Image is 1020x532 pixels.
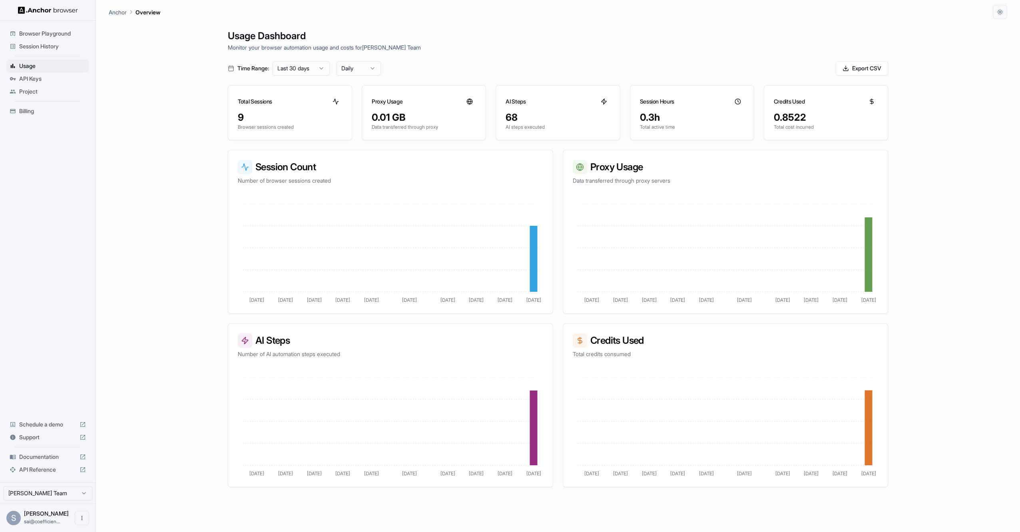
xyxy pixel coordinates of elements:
p: Total active time [640,124,744,130]
div: 0.8522 [774,111,878,124]
p: AI steps executed [506,124,610,130]
p: Number of AI automation steps executed [238,350,543,358]
tspan: [DATE] [249,297,264,303]
span: Sairam Kolla [24,510,69,517]
tspan: [DATE] [469,297,484,303]
p: Data transferred through proxy servers [573,177,878,185]
div: Usage [6,60,89,72]
div: Schedule a demo [6,418,89,431]
tspan: [DATE] [440,470,455,476]
tspan: [DATE] [364,470,379,476]
tspan: [DATE] [526,297,541,303]
span: API Reference [19,466,76,474]
tspan: [DATE] [699,297,714,303]
span: Billing [19,107,86,115]
tspan: [DATE] [775,470,790,476]
tspan: [DATE] [804,470,819,476]
tspan: [DATE] [402,297,417,303]
tspan: [DATE] [833,297,847,303]
tspan: [DATE] [335,297,350,303]
p: Monitor your browser automation usage and costs for [PERSON_NAME] Team [228,43,888,52]
tspan: [DATE] [498,297,512,303]
tspan: [DATE] [737,297,752,303]
h3: AI Steps [238,333,543,348]
div: S [6,511,21,525]
nav: breadcrumb [109,8,160,16]
tspan: [DATE] [775,297,790,303]
tspan: [DATE] [861,297,876,303]
tspan: [DATE] [833,470,847,476]
span: Documentation [19,453,76,461]
img: Anchor Logo [18,6,78,14]
div: 68 [506,111,610,124]
tspan: [DATE] [364,297,379,303]
button: Open menu [75,511,89,525]
tspan: [DATE] [613,470,628,476]
h3: Total Sessions [238,98,272,106]
tspan: [DATE] [469,470,484,476]
tspan: [DATE] [584,470,599,476]
div: Billing [6,105,89,118]
div: Support [6,431,89,444]
div: API Keys [6,72,89,85]
tspan: [DATE] [737,470,752,476]
span: Support [19,433,76,441]
p: Overview [135,8,160,16]
tspan: [DATE] [642,297,657,303]
h3: Credits Used [573,333,878,348]
tspan: [DATE] [804,297,819,303]
tspan: [DATE] [584,297,599,303]
p: Browser sessions created [238,124,342,130]
h3: Proxy Usage [372,98,402,106]
h3: Session Hours [640,98,674,106]
tspan: [DATE] [402,470,417,476]
div: 0.01 GB [372,111,476,124]
div: 0.3h [640,111,744,124]
div: API Reference [6,463,89,476]
span: Session History [19,42,86,50]
h3: Proxy Usage [573,160,878,174]
span: API Keys [19,75,86,83]
p: Anchor [109,8,127,16]
tspan: [DATE] [335,470,350,476]
div: 9 [238,111,342,124]
span: Schedule a demo [19,420,76,428]
tspan: [DATE] [278,297,293,303]
tspan: [DATE] [498,470,512,476]
tspan: [DATE] [642,470,657,476]
tspan: [DATE] [307,297,322,303]
span: Time Range: [237,64,269,72]
div: Documentation [6,450,89,463]
h3: Credits Used [774,98,805,106]
tspan: [DATE] [526,470,541,476]
h3: Session Count [238,160,543,174]
div: Session History [6,40,89,53]
span: sai@coefficient.io [24,518,60,524]
div: Project [6,85,89,98]
h3: AI Steps [506,98,526,106]
tspan: [DATE] [613,297,628,303]
p: Data transferred through proxy [372,124,476,130]
tspan: [DATE] [249,470,264,476]
tspan: [DATE] [278,470,293,476]
span: Browser Playground [19,30,86,38]
div: Browser Playground [6,27,89,40]
tspan: [DATE] [670,470,685,476]
p: Number of browser sessions created [238,177,543,185]
button: Export CSV [836,61,888,76]
tspan: [DATE] [440,297,455,303]
tspan: [DATE] [699,470,714,476]
p: Total cost incurred [774,124,878,130]
tspan: [DATE] [861,470,876,476]
span: Project [19,88,86,96]
tspan: [DATE] [670,297,685,303]
tspan: [DATE] [307,470,322,476]
p: Total credits consumed [573,350,878,358]
h1: Usage Dashboard [228,29,888,43]
span: Usage [19,62,86,70]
